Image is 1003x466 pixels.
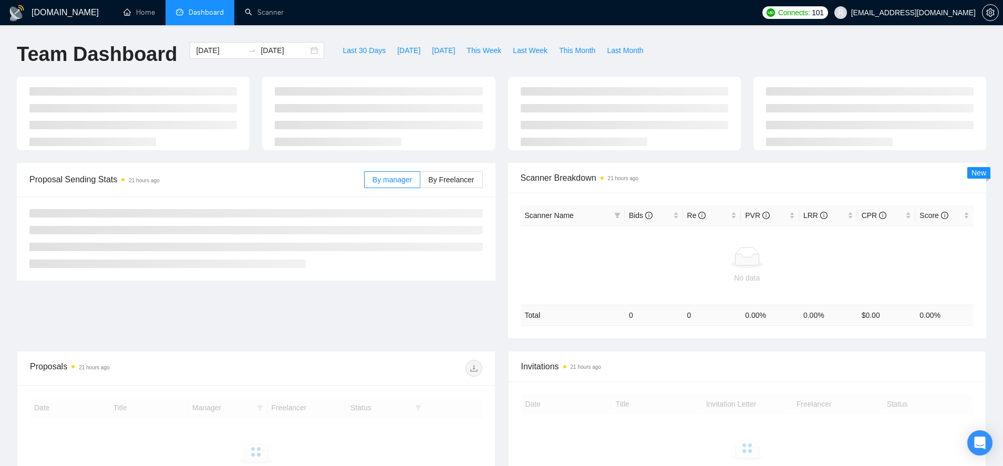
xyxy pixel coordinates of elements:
td: 0.00 % [741,305,799,325]
span: filter [614,212,621,219]
input: End date [261,45,308,56]
span: Proposal Sending Stats [29,173,364,186]
span: Scanner Name [525,211,574,220]
time: 21 hours ago [79,365,109,370]
span: Bids [629,211,653,220]
td: $ 0.00 [857,305,916,325]
td: 0.00 % [799,305,857,325]
button: Last Week [507,42,553,59]
img: logo [8,5,25,22]
span: Connects: [778,7,810,18]
span: setting [983,8,998,17]
span: PVR [745,211,770,220]
span: to [248,46,256,55]
span: info-circle [762,212,770,219]
td: 0 [683,305,741,325]
span: info-circle [879,212,886,219]
span: filter [612,208,623,223]
span: Score [919,211,948,220]
button: Last Month [601,42,649,59]
span: info-circle [820,212,828,219]
span: dashboard [176,8,183,16]
div: No data [525,272,970,284]
img: upwork-logo.png [767,8,775,17]
span: This Week [467,45,501,56]
span: swap-right [248,46,256,55]
time: 21 hours ago [608,175,638,181]
span: [DATE] [397,45,420,56]
span: Re [687,211,706,220]
button: [DATE] [426,42,461,59]
span: Last Week [513,45,547,56]
span: info-circle [698,212,706,219]
button: Last 30 Days [337,42,391,59]
span: New [971,169,986,177]
a: searchScanner [245,8,284,17]
span: user [837,9,844,16]
div: Proposals [30,360,256,377]
span: Last Month [607,45,643,56]
td: Total [521,305,625,325]
span: Scanner Breakdown [521,171,974,184]
span: info-circle [941,212,948,219]
span: Last 30 Days [343,45,386,56]
td: 0 [625,305,683,325]
span: info-circle [645,212,653,219]
button: This Week [461,42,507,59]
span: Invitations [521,360,974,373]
span: [DATE] [432,45,455,56]
span: LRR [803,211,828,220]
span: This Month [559,45,595,56]
span: CPR [862,211,886,220]
a: setting [982,8,999,17]
h1: Team Dashboard [17,42,177,67]
button: [DATE] [391,42,426,59]
a: homeHome [123,8,155,17]
div: Open Intercom Messenger [967,430,992,455]
span: By manager [373,175,412,184]
span: 101 [812,7,823,18]
td: 0.00 % [915,305,974,325]
button: This Month [553,42,601,59]
input: Start date [196,45,244,56]
time: 21 hours ago [571,364,601,370]
time: 21 hours ago [129,178,159,183]
span: By Freelancer [428,175,474,184]
span: Dashboard [189,8,224,17]
button: setting [982,4,999,21]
